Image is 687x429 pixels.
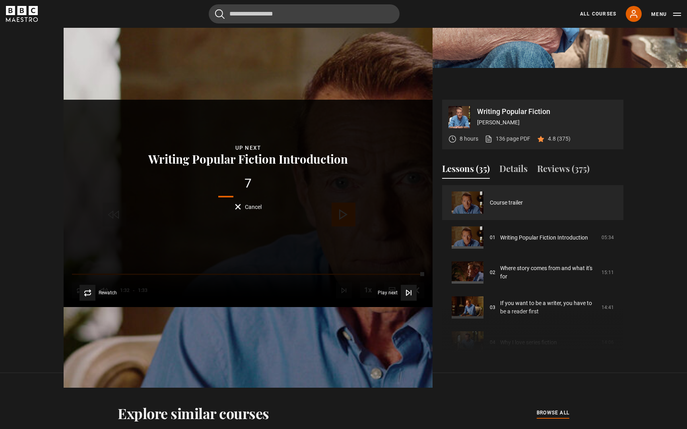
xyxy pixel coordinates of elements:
[64,100,433,307] video-js: Video Player
[477,108,617,115] p: Writing Popular Fiction
[146,153,350,165] button: Writing Popular Fiction Introduction
[500,234,588,242] a: Writing Popular Fiction Introduction
[460,135,478,143] p: 8 hours
[235,204,262,210] button: Cancel
[118,405,269,421] h2: Explore similar courses
[477,118,617,127] p: [PERSON_NAME]
[537,162,590,179] button: Reviews (375)
[537,409,569,417] span: browse all
[245,204,262,210] span: Cancel
[378,285,417,301] button: Play next
[548,135,571,143] p: 4.8 (375)
[99,290,117,295] span: Rewatch
[209,4,400,23] input: Search
[146,177,350,190] div: 7
[6,6,38,22] svg: BBC Maestro
[485,135,530,143] a: 136 page PDF
[442,162,490,179] button: Lessons (35)
[146,143,350,153] div: Up next
[490,199,523,207] a: Course trailer
[215,9,225,19] button: Submit the search query
[537,409,569,417] a: browse all
[500,299,597,316] a: If you want to be a writer, you have to be a reader first
[580,10,616,17] a: All Courses
[378,290,398,295] span: Play next
[499,162,528,179] button: Details
[500,264,597,281] a: Where story comes from and what it's for
[80,285,117,301] button: Rewatch
[651,10,681,18] button: Toggle navigation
